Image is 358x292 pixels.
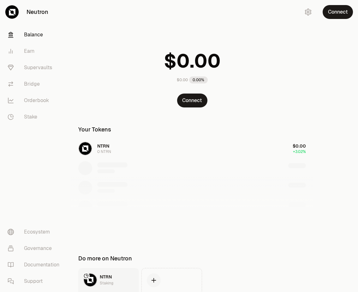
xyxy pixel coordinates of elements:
[3,59,68,76] a: Supervaults
[100,274,112,280] span: NTRN
[78,254,132,263] div: Do more on Neutron
[3,240,68,257] a: Governance
[3,224,68,240] a: Ecosystem
[3,257,68,273] a: Documentation
[189,76,208,83] div: 0.00%
[3,27,68,43] a: Balance
[3,76,68,92] a: Bridge
[3,92,68,109] a: Orderbook
[3,109,68,125] a: Stake
[84,274,97,286] img: NTRN Logo
[3,273,68,289] a: Support
[323,5,353,19] button: Connect
[177,94,207,107] button: Connect
[3,43,68,59] a: Earn
[177,77,188,82] div: $0.00
[78,125,111,134] div: Your Tokens
[100,280,113,286] div: Staking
